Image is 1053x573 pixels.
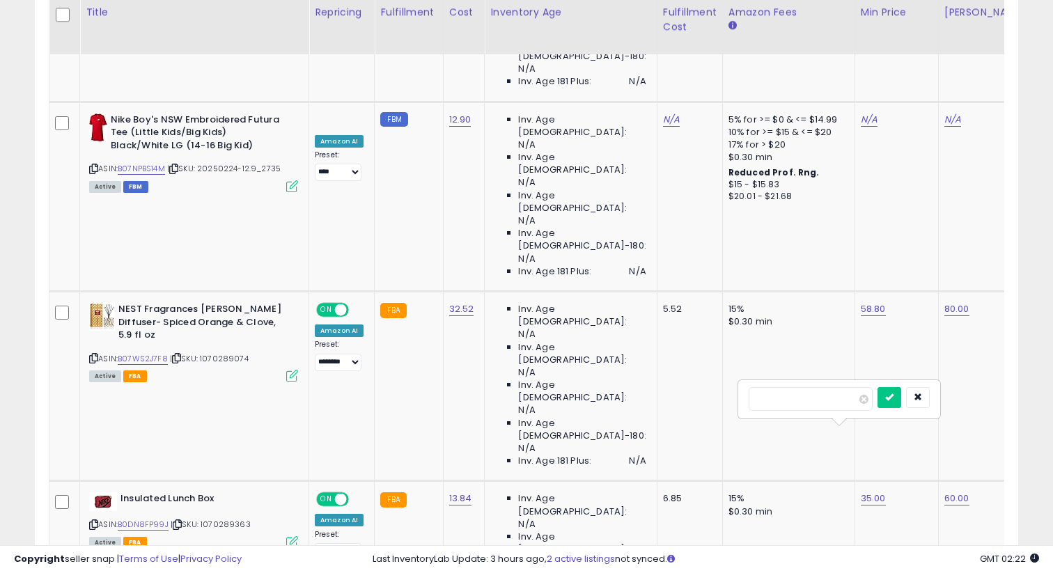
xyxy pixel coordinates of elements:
[123,181,148,193] span: FBM
[663,5,717,34] div: Fulfillment Cost
[728,126,844,139] div: 10% for >= $15 & <= $20
[629,455,646,467] span: N/A
[728,303,844,315] div: 15%
[315,324,364,337] div: Amazon AI
[663,492,712,505] div: 6.85
[347,304,369,316] span: OFF
[518,253,535,265] span: N/A
[728,166,820,178] b: Reduced Prof. Rng.
[89,181,121,193] span: All listings currently available for purchase on Amazon
[518,379,646,404] span: Inv. Age [DEMOGRAPHIC_DATA]:
[318,494,335,505] span: ON
[449,5,479,19] div: Cost
[119,552,178,565] a: Terms of Use
[728,151,844,164] div: $0.30 min
[518,189,646,214] span: Inv. Age [DEMOGRAPHIC_DATA]:
[944,113,961,127] a: N/A
[518,328,535,340] span: N/A
[728,139,844,151] div: 17% for > $20
[944,302,969,316] a: 80.00
[89,492,117,511] img: 411Fxs2EinL._SL40_.jpg
[518,303,646,328] span: Inv. Age [DEMOGRAPHIC_DATA]:
[14,552,65,565] strong: Copyright
[518,214,535,227] span: N/A
[171,519,251,530] span: | SKU: 1070289363
[123,537,147,549] span: FBA
[728,191,844,203] div: $20.01 - $21.68
[518,531,646,556] span: Inv. Age [DEMOGRAPHIC_DATA]:
[118,163,165,175] a: B07NPBS14M
[518,417,646,442] span: Inv. Age [DEMOGRAPHIC_DATA]-180:
[123,370,147,382] span: FBA
[89,370,121,382] span: All listings currently available for purchase on Amazon
[118,303,288,345] b: NEST Fragrances [PERSON_NAME] Diffuser- Spiced Orange & Clove, 5.9 fl oz
[518,139,535,151] span: N/A
[518,404,535,416] span: N/A
[373,553,1039,566] div: Last InventoryLab Update: 3 hours ago, not synced.
[518,492,646,517] span: Inv. Age [DEMOGRAPHIC_DATA]:
[861,5,933,19] div: Min Price
[449,492,472,505] a: 13.84
[518,75,591,88] span: Inv. Age 181 Plus:
[449,302,474,316] a: 32.52
[315,150,364,182] div: Preset:
[518,341,646,366] span: Inv. Age [DEMOGRAPHIC_DATA]:
[663,303,712,315] div: 5.52
[861,302,886,316] a: 58.80
[518,176,535,189] span: N/A
[14,553,242,566] div: seller snap | |
[944,492,969,505] a: 60.00
[728,179,844,191] div: $15 - $15.83
[861,113,877,127] a: N/A
[518,113,646,139] span: Inv. Age [DEMOGRAPHIC_DATA]:
[380,112,407,127] small: FBM
[89,303,298,380] div: ASIN:
[315,135,364,148] div: Amazon AI
[449,113,471,127] a: 12.90
[318,304,335,316] span: ON
[728,5,849,19] div: Amazon Fees
[518,455,591,467] span: Inv. Age 181 Plus:
[170,353,249,364] span: | SKU: 1070289074
[728,492,844,505] div: 15%
[86,5,303,19] div: Title
[518,151,646,176] span: Inv. Age [DEMOGRAPHIC_DATA]:
[380,303,406,318] small: FBA
[167,163,281,174] span: | SKU: 20250224-12.9_2735
[180,552,242,565] a: Privacy Policy
[629,265,646,278] span: N/A
[547,552,615,565] a: 2 active listings
[728,113,844,126] div: 5% for >= $0 & <= $14.99
[980,552,1039,565] span: 2025-10-7 02:22 GMT
[518,366,535,379] span: N/A
[629,75,646,88] span: N/A
[944,5,1027,19] div: [PERSON_NAME]
[315,5,368,19] div: Repricing
[89,303,115,331] img: 51YnOrmCMHL._SL40_.jpg
[118,519,169,531] a: B0DN8FP99J
[315,340,364,371] div: Preset:
[380,5,437,19] div: Fulfillment
[728,19,737,32] small: Amazon Fees.
[111,113,280,156] b: Nike Boy's NSW Embroidered Futura Tee (Little Kids/Big Kids) Black/White LG (14-16 Big Kid)
[315,514,364,526] div: Amazon AI
[120,492,290,509] b: Insulated Lunch Box
[518,63,535,75] span: N/A
[663,113,680,127] a: N/A
[89,537,121,549] span: All listings currently available for purchase on Amazon
[518,442,535,455] span: N/A
[89,113,298,191] div: ASIN:
[518,265,591,278] span: Inv. Age 181 Plus:
[861,492,886,505] a: 35.00
[380,492,406,508] small: FBA
[518,518,535,531] span: N/A
[118,353,168,365] a: B07WS2J7F8
[347,494,369,505] span: OFF
[89,113,107,141] img: 317RFE+SEjL._SL40_.jpg
[518,227,646,252] span: Inv. Age [DEMOGRAPHIC_DATA]-180:
[89,492,298,547] div: ASIN:
[490,5,650,19] div: Inventory Age
[315,530,364,561] div: Preset:
[728,315,844,328] div: $0.30 min
[728,505,844,518] div: $0.30 min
